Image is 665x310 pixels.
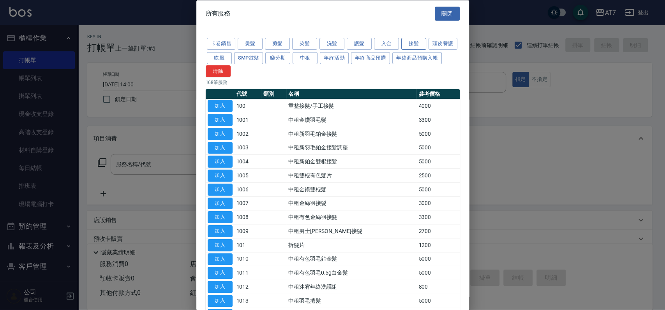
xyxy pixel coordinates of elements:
[429,38,457,50] button: 頭皮養護
[208,197,233,209] button: 加入
[208,239,233,251] button: 加入
[208,183,233,195] button: 加入
[320,52,349,64] button: 年終活動
[392,52,442,64] button: 年終商品預購入帳
[416,99,459,113] td: 4000
[416,141,459,155] td: 5000
[286,168,417,182] td: 中租雙棍有色髮片
[286,182,417,196] td: 中租金鑽雙棍髮
[208,211,233,223] button: 加入
[286,127,417,141] td: 中租新羽毛鉑金接髮
[235,196,262,210] td: 1007
[208,170,233,182] button: 加入
[286,224,417,238] td: 中租男士[PERSON_NAME]接髮
[208,114,233,126] button: 加入
[235,168,262,182] td: 1005
[208,142,233,154] button: 加入
[319,38,344,50] button: 洗髮
[208,253,233,265] button: 加入
[286,196,417,210] td: 中租金絲羽接髮
[416,280,459,294] td: 800
[416,238,459,252] td: 1200
[235,182,262,196] td: 1006
[293,52,318,64] button: 中租
[286,280,417,294] td: 中租沐宥年終洗護組
[416,127,459,141] td: 5000
[286,252,417,266] td: 中租有色羽毛鉑金髮
[347,38,372,50] button: 護髮
[235,154,262,168] td: 1004
[286,238,417,252] td: 拆髮片
[374,38,399,50] button: 入金
[207,52,232,64] button: 吹風
[235,266,262,280] td: 1011
[235,294,262,308] td: 1013
[235,224,262,238] td: 1009
[208,225,233,237] button: 加入
[208,128,233,140] button: 加入
[416,294,459,308] td: 5000
[265,38,290,50] button: 剪髮
[235,252,262,266] td: 1010
[208,156,233,168] button: 加入
[235,141,262,155] td: 1003
[235,99,262,113] td: 100
[416,182,459,196] td: 5000
[416,154,459,168] td: 5000
[286,99,417,113] td: 重整接髮/手工接髮
[401,38,426,50] button: 接髮
[416,168,459,182] td: 2500
[235,127,262,141] td: 1002
[235,113,262,127] td: 1001
[286,294,417,308] td: 中租羽毛捲髮
[208,100,233,112] button: 加入
[265,52,290,64] button: 樂分期
[351,52,390,64] button: 年終商品預購
[206,65,231,77] button: 清除
[207,38,236,50] button: 卡卷銷售
[416,89,459,99] th: 參考價格
[286,210,417,224] td: 中租有色金絲羽接髮
[286,89,417,99] th: 名稱
[292,38,317,50] button: 染髮
[208,281,233,293] button: 加入
[235,89,262,99] th: 代號
[208,294,233,306] button: 加入
[235,238,262,252] td: 101
[286,266,417,280] td: 中租有色羽毛0.5g白金髮
[206,9,231,17] span: 所有服務
[416,196,459,210] td: 3000
[208,267,233,279] button: 加入
[286,113,417,127] td: 中租金鑽羽毛髮
[435,6,460,21] button: 關閉
[261,89,286,99] th: 類別
[416,113,459,127] td: 3300
[416,224,459,238] td: 2700
[234,52,263,64] button: SMP紋髮
[206,79,460,86] p: 168 筆服務
[416,210,459,224] td: 3300
[238,38,263,50] button: 燙髮
[416,252,459,266] td: 5000
[286,154,417,168] td: 中租新鉑金雙棍接髮
[286,141,417,155] td: 中租新羽毛鉑金接髮調整
[416,266,459,280] td: 5000
[235,210,262,224] td: 1008
[235,280,262,294] td: 1012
